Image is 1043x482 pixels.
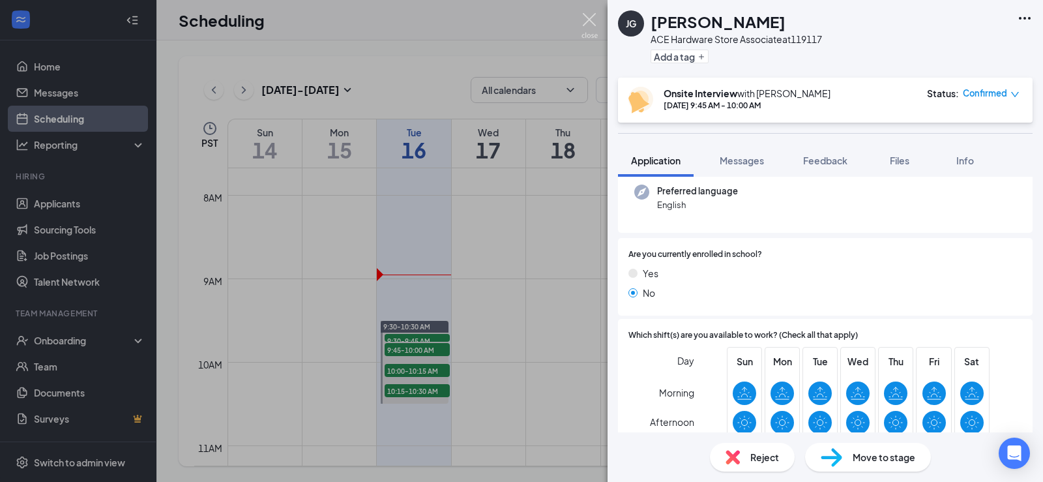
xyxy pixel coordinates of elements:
span: Wed [846,354,870,369]
span: Afternoon [650,410,694,434]
span: Confirmed [963,87,1007,100]
span: Sat [960,354,984,369]
span: Reject [750,450,779,464]
span: Files [890,155,909,166]
span: Tue [808,354,832,369]
span: Preferred language [657,185,738,198]
div: Open Intercom Messenger [999,438,1030,469]
h1: [PERSON_NAME] [651,10,786,33]
span: Yes [643,266,658,280]
span: down [1010,90,1020,99]
svg: Ellipses [1017,10,1033,26]
span: Move to stage [853,450,915,464]
span: English [657,198,738,211]
span: Messages [720,155,764,166]
span: Thu [884,354,907,369]
span: Are you currently enrolled in school? [628,249,762,261]
div: Status : [927,87,959,100]
button: PlusAdd a tag [651,50,709,63]
div: ACE Hardware Store Associate at 119117 [651,33,822,46]
span: Application [631,155,681,166]
b: Onsite Interview [664,87,737,99]
span: Which shift(s) are you available to work? (Check all that apply) [628,329,858,342]
div: with [PERSON_NAME] [664,87,830,100]
span: No [643,286,655,300]
span: Day [677,354,694,368]
span: Mon [771,354,794,369]
span: Morning [659,381,694,404]
span: Feedback [803,155,847,166]
div: [DATE] 9:45 AM - 10:00 AM [664,100,830,111]
svg: Plus [698,53,705,61]
span: Info [956,155,974,166]
span: Fri [922,354,946,369]
span: Sun [733,354,756,369]
div: JG [626,17,636,30]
